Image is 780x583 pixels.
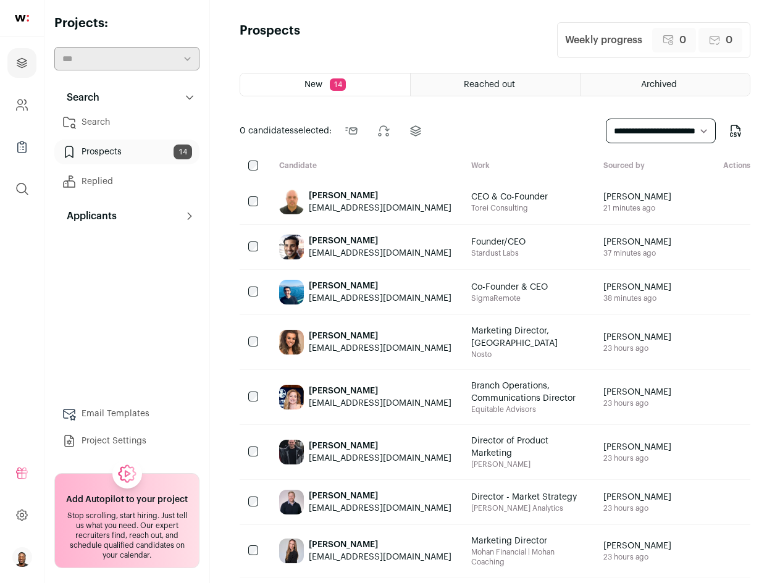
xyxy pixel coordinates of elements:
[471,293,548,303] span: SigmaRemote
[309,551,451,563] div: [EMAIL_ADDRESS][DOMAIN_NAME]
[269,161,461,172] div: Candidate
[309,202,451,214] div: [EMAIL_ADDRESS][DOMAIN_NAME]
[309,452,451,464] div: [EMAIL_ADDRESS][DOMAIN_NAME]
[679,33,686,48] span: 0
[603,491,671,503] span: [PERSON_NAME]
[12,547,32,567] button: Open dropdown
[15,15,29,22] img: wellfound-shorthand-0d5821cbd27db2630d0214b213865d53afaa358527fdda9d0ea32b1df1b89c2c.svg
[681,161,750,172] div: Actions
[471,491,577,503] span: Director - Market Strategy
[59,209,117,224] p: Applicants
[603,398,671,408] span: 23 hours ago
[471,435,584,459] span: Director of Product Marketing
[54,204,199,229] button: Applicants
[309,342,451,354] div: [EMAIL_ADDRESS][DOMAIN_NAME]
[603,236,671,248] span: [PERSON_NAME]
[565,33,642,48] div: Weekly progress
[309,330,451,342] div: [PERSON_NAME]
[603,248,671,258] span: 37 minutes ago
[471,281,548,293] span: Co-Founder & CEO
[279,190,304,214] img: dac8fbdfc164f90feecf9a185acde2a9eb436715fbe6041b6135ef6ff728325e.jpg
[240,22,300,58] h1: Prospects
[581,73,750,96] a: Archived
[471,535,584,547] span: Marketing Director
[279,440,304,464] img: 48f66904e2b906ed44fc5129634b55235cf7ef7775da0543aee0e4daa846490d
[54,15,199,32] h2: Projects:
[279,385,304,409] img: 16e52e8d56c8eb5140ae5510a1754f48d27f2ce24bff5ccfa75a44f3c150aaf5.jpg
[309,502,451,514] div: [EMAIL_ADDRESS][DOMAIN_NAME]
[7,132,36,162] a: Company Lists
[7,48,36,78] a: Projects
[54,473,199,568] a: Add Autopilot to your project Stop scrolling, start hiring. Just tell us what you need. Our exper...
[471,503,577,513] span: [PERSON_NAME] Analytics
[603,552,671,562] span: 23 hours ago
[54,140,199,164] a: Prospects14
[309,235,451,247] div: [PERSON_NAME]
[464,80,515,89] span: Reached out
[54,85,199,110] button: Search
[471,203,548,213] span: Torei Consulting
[726,33,732,48] span: 0
[279,539,304,563] img: 4bbfa5e2328837b1c97eaedfaf9996c23bbbc120cb62293112ee2dfebce813ed.jpg
[279,330,304,354] img: 9cd0cd032b1a96d9ff801136c374b1be74efeb935af532e6dec667b9442b8ffa
[309,490,451,502] div: [PERSON_NAME]
[279,280,304,304] img: 24c06ef734f57c869f99c4a1a3e72635d338b0b63d3f43f6c219fa277af2d11b.jpg
[62,511,191,560] div: Stop scrolling, start hiring. Just tell us what you need. Our expert recruiters find, reach out, ...
[603,293,671,303] span: 38 minutes ago
[593,161,681,172] div: Sourced by
[309,385,451,397] div: [PERSON_NAME]
[603,331,671,343] span: [PERSON_NAME]
[309,190,451,202] div: [PERSON_NAME]
[471,405,584,414] span: Equitable Advisors
[330,78,346,91] span: 14
[279,235,304,259] img: bd4675e69bb99d361a632e78c7d6bd3fc50cebe40b9bc41ca66915600f018054.jpg
[471,248,526,258] span: Stardust Labs
[603,540,671,552] span: [PERSON_NAME]
[411,73,580,96] a: Reached out
[12,547,32,567] img: 17260293-medium_jpg
[471,459,584,469] span: [PERSON_NAME]
[309,280,451,292] div: [PERSON_NAME]
[603,191,671,203] span: [PERSON_NAME]
[309,292,451,304] div: [EMAIL_ADDRESS][DOMAIN_NAME]
[471,350,584,359] span: Nosto
[54,401,199,426] a: Email Templates
[174,145,192,159] span: 14
[66,493,188,506] h2: Add Autopilot to your project
[641,80,677,89] span: Archived
[59,90,99,105] p: Search
[309,539,451,551] div: [PERSON_NAME]
[471,236,526,248] span: Founder/CEO
[721,116,750,146] button: Export to CSV
[471,325,584,350] span: Marketing Director, [GEOGRAPHIC_DATA]
[54,110,199,135] a: Search
[309,397,451,409] div: [EMAIL_ADDRESS][DOMAIN_NAME]
[309,247,451,259] div: [EMAIL_ADDRESS][DOMAIN_NAME]
[304,80,322,89] span: New
[7,90,36,120] a: Company and ATS Settings
[603,343,671,353] span: 23 hours ago
[603,441,671,453] span: [PERSON_NAME]
[603,503,671,513] span: 23 hours ago
[279,490,304,514] img: 0e15404be8e998e3f788a38718f530aa96cb69622d99236f694864aeeee73161
[471,547,584,567] span: Mohan Financial | Mohan Coaching
[461,161,593,172] div: Work
[240,127,294,135] span: 0 candidates
[471,380,584,405] span: Branch Operations, Communications Director
[54,429,199,453] a: Project Settings
[603,281,671,293] span: [PERSON_NAME]
[54,169,199,194] a: Replied
[603,203,671,213] span: 21 minutes ago
[603,453,671,463] span: 23 hours ago
[471,191,548,203] span: CEO & Co-Founder
[309,440,451,452] div: [PERSON_NAME]
[240,125,332,137] span: selected:
[603,386,671,398] span: [PERSON_NAME]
